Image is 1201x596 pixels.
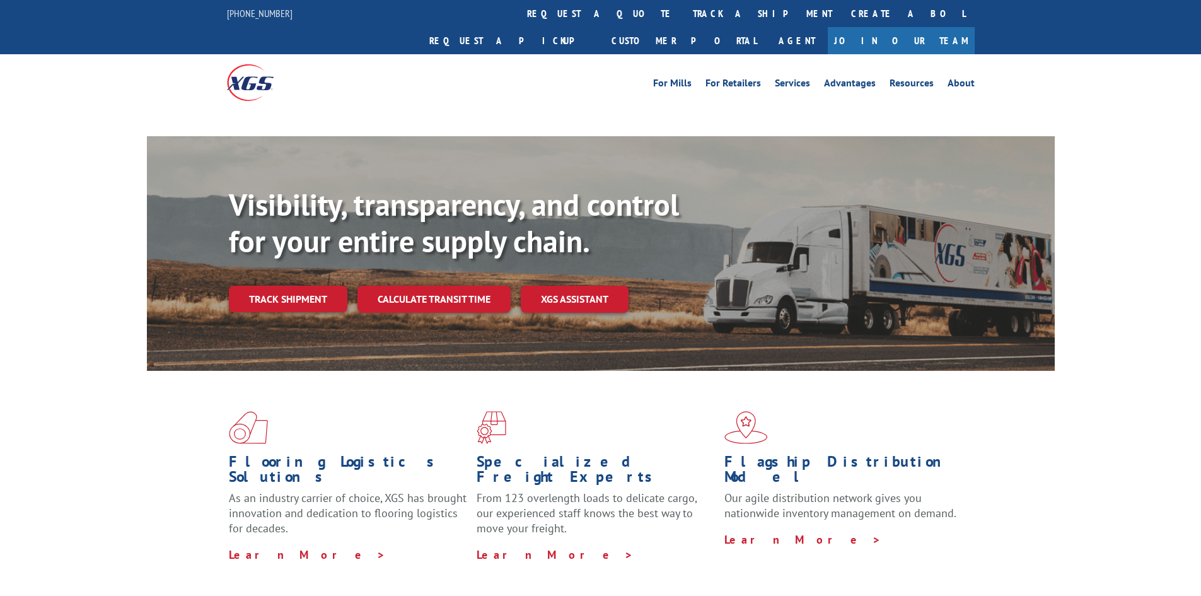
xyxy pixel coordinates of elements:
img: xgs-icon-focused-on-flooring-red [477,411,506,444]
a: Track shipment [229,286,347,312]
a: For Mills [653,78,692,92]
span: Our agile distribution network gives you nationwide inventory management on demand. [724,491,956,520]
b: Visibility, transparency, and control for your entire supply chain. [229,185,679,260]
a: XGS ASSISTANT [521,286,629,313]
img: xgs-icon-total-supply-chain-intelligence-red [229,411,268,444]
a: Calculate transit time [357,286,511,313]
h1: Flagship Distribution Model [724,454,963,491]
a: Join Our Team [828,27,975,54]
a: Customer Portal [602,27,766,54]
a: Resources [890,78,934,92]
a: Learn More > [724,532,881,547]
a: Services [775,78,810,92]
a: Advantages [824,78,876,92]
img: xgs-icon-flagship-distribution-model-red [724,411,768,444]
a: Request a pickup [420,27,602,54]
p: From 123 overlength loads to delicate cargo, our experienced staff knows the best way to move you... [477,491,715,547]
a: About [948,78,975,92]
h1: Flooring Logistics Solutions [229,454,467,491]
a: For Retailers [705,78,761,92]
span: As an industry carrier of choice, XGS has brought innovation and dedication to flooring logistics... [229,491,467,535]
a: Learn More > [229,547,386,562]
a: Learn More > [477,547,634,562]
a: Agent [766,27,828,54]
a: [PHONE_NUMBER] [227,7,293,20]
h1: Specialized Freight Experts [477,454,715,491]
